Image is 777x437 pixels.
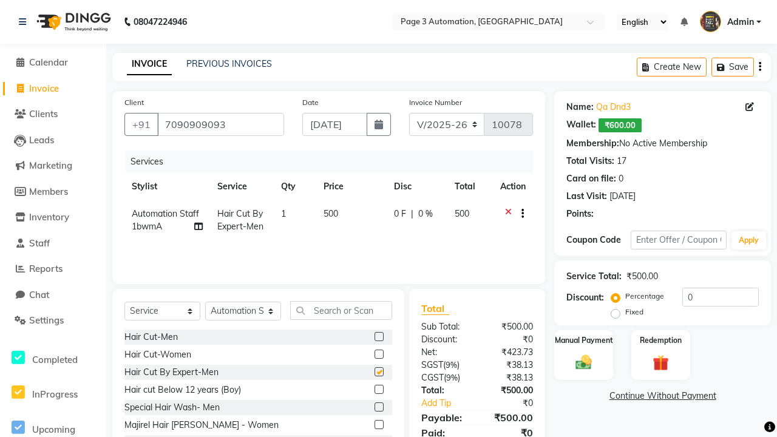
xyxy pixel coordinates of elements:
[126,151,542,173] div: Services
[566,137,759,150] div: No Active Membership
[648,353,673,373] img: _gift.svg
[626,270,658,283] div: ₹500.00
[394,208,406,220] span: 0 F
[3,288,103,302] a: Chat
[29,160,72,171] span: Marketing
[477,346,542,359] div: ₹423.73
[446,360,457,370] span: 9%
[3,82,103,96] a: Invoice
[446,373,458,382] span: 9%
[3,185,103,199] a: Members
[412,410,477,425] div: Payable:
[477,333,542,346] div: ₹0
[3,314,103,328] a: Settings
[566,101,594,113] div: Name:
[3,134,103,147] a: Leads
[625,307,643,317] label: Fixed
[217,208,263,232] span: Hair Cut By Expert-Men
[412,384,477,397] div: Total:
[412,371,477,384] div: ( )
[124,348,191,361] div: Hair Cut-Women
[316,173,387,200] th: Price
[29,314,64,326] span: Settings
[488,397,542,410] div: ₹0
[124,113,158,136] button: +91
[134,5,187,39] b: 08047224946
[29,211,69,223] span: Inventory
[421,302,449,315] span: Total
[477,320,542,333] div: ₹500.00
[571,353,596,371] img: _cash.svg
[29,56,68,68] span: Calendar
[700,11,721,32] img: Admin
[412,333,477,346] div: Discount:
[477,359,542,371] div: ₹38.13
[302,97,319,108] label: Date
[617,155,626,168] div: 17
[711,58,754,76] button: Save
[599,118,642,132] span: ₹600.00
[29,237,50,249] span: Staff
[640,335,682,346] label: Redemption
[447,173,494,200] th: Total
[566,172,616,185] div: Card on file:
[29,108,58,120] span: Clients
[124,419,279,432] div: Majirel Hair [PERSON_NAME] - Women
[412,320,477,333] div: Sub Total:
[29,289,49,300] span: Chat
[731,231,766,249] button: Apply
[625,291,664,302] label: Percentage
[455,208,469,219] span: 500
[124,97,144,108] label: Client
[637,58,707,76] button: Create New
[412,397,488,410] a: Add Tip
[619,172,623,185] div: 0
[477,410,542,425] div: ₹500.00
[3,107,103,121] a: Clients
[29,186,68,197] span: Members
[32,388,78,400] span: InProgress
[412,359,477,371] div: ( )
[566,270,622,283] div: Service Total:
[124,331,178,344] div: Hair Cut-Men
[421,372,444,383] span: CGST
[132,208,199,232] span: Automation Staff 1bwmA
[124,366,219,379] div: Hair Cut By Expert-Men
[274,173,316,200] th: Qty
[418,208,433,220] span: 0 %
[566,137,619,150] div: Membership:
[31,5,114,39] img: logo
[477,384,542,397] div: ₹500.00
[124,384,241,396] div: Hair cut Below 12 years (Boy)
[290,301,392,320] input: Search or Scan
[727,16,754,29] span: Admin
[3,56,103,70] a: Calendar
[3,262,103,276] a: Reports
[186,58,272,69] a: PREVIOUS INVOICES
[566,234,631,246] div: Coupon Code
[29,83,59,94] span: Invoice
[324,208,338,219] span: 500
[557,390,769,402] a: Continue Without Payment
[609,190,636,203] div: [DATE]
[412,346,477,359] div: Net:
[566,155,614,168] div: Total Visits:
[32,354,78,365] span: Completed
[566,208,594,220] div: Points:
[411,208,413,220] span: |
[596,101,631,113] a: Qa Dnd3
[29,263,63,274] span: Reports
[3,237,103,251] a: Staff
[124,173,210,200] th: Stylist
[477,371,542,384] div: ₹38.13
[124,401,220,414] div: Special Hair Wash- Men
[566,291,604,304] div: Discount:
[631,231,727,249] input: Enter Offer / Coupon Code
[566,190,607,203] div: Last Visit:
[3,211,103,225] a: Inventory
[493,173,533,200] th: Action
[210,173,274,200] th: Service
[409,97,462,108] label: Invoice Number
[566,118,596,132] div: Wallet:
[32,424,75,435] span: Upcoming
